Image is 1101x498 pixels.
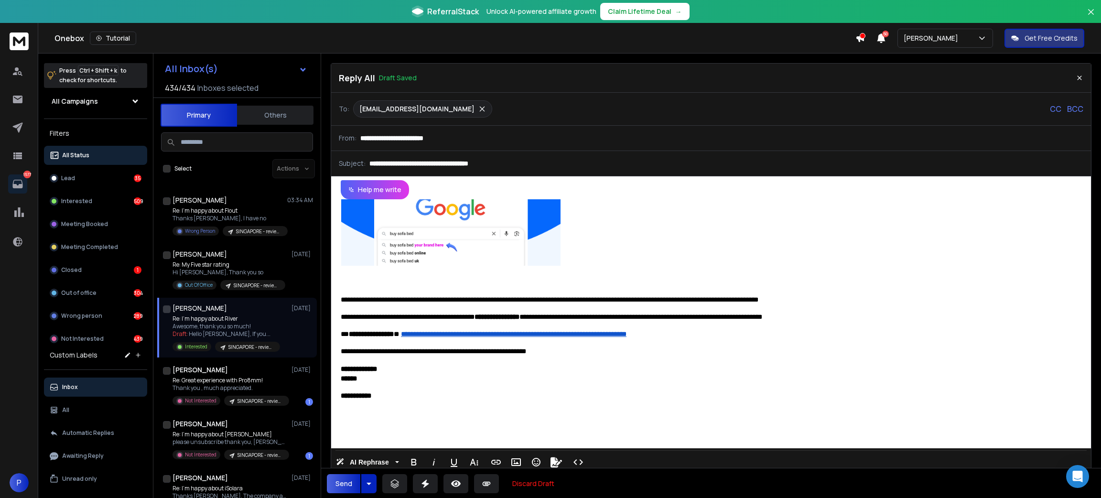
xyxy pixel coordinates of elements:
[228,344,274,351] p: SINGAPORE - reviews
[173,384,287,392] p: Thank you , much appreciated.
[185,397,216,404] p: Not Interested
[327,474,360,493] button: Send
[134,289,141,297] div: 304
[44,146,147,165] button: All Status
[44,192,147,211] button: Interested509
[237,452,283,459] p: SINGAPORE - reviews
[44,401,147,420] button: All
[173,365,228,375] h1: [PERSON_NAME]
[44,169,147,188] button: Lead35
[44,378,147,397] button: Inbox
[44,283,147,303] button: Out of office304
[405,453,423,472] button: Bold (Ctrl+B)
[54,32,855,45] div: Onebox
[236,228,282,235] p: SINGAPORE - reviews
[23,171,31,178] p: 1577
[675,7,682,16] span: →
[61,220,108,228] p: Meeting Booked
[173,195,227,205] h1: [PERSON_NAME]
[165,64,218,74] h1: All Inbox(s)
[62,152,89,159] p: All Status
[173,431,287,438] p: Re: I'm happy about [PERSON_NAME]
[291,420,313,428] p: [DATE]
[425,453,443,472] button: Italic (Ctrl+I)
[62,452,104,460] p: Awaiting Reply
[348,458,391,466] span: AI Rephrase
[287,196,313,204] p: 03:34 AM
[341,180,409,199] button: Help me write
[173,261,285,269] p: Re: My Five star rating
[882,31,889,37] span: 50
[134,174,141,182] div: 35
[8,174,27,194] a: 1577
[61,197,92,205] p: Interested
[165,82,195,94] span: 434 / 434
[427,6,479,17] span: ReferralStack
[334,453,401,472] button: AI Rephrase
[527,453,545,472] button: Emoticons
[173,377,287,384] p: Re: Great experience with Pro8mm!
[62,475,97,483] p: Unread only
[445,453,463,472] button: Underline (Ctrl+U)
[1025,33,1078,43] p: Get Free Credits
[10,473,29,492] button: P
[61,312,102,320] p: Wrong person
[1066,465,1089,488] div: Open Intercom Messenger
[52,97,98,106] h1: All Campaigns
[291,366,313,374] p: [DATE]
[379,73,417,83] p: Draft Saved
[44,423,147,443] button: Automatic Replies
[1050,103,1061,115] p: CC
[339,104,349,114] p: To:
[1085,6,1097,29] button: Close banner
[185,451,216,458] p: Not Interested
[173,438,287,446] p: please unsubscribe thank you, [PERSON_NAME]
[134,335,141,343] div: 439
[44,446,147,466] button: Awaiting Reply
[62,429,114,437] p: Automatic Replies
[173,323,280,330] p: Awesome, thank you so much!
[90,32,136,45] button: Tutorial
[234,282,280,289] p: SINGAPORE - reviews
[237,398,283,405] p: SINGAPORE - reviews
[44,238,147,257] button: Meeting Completed
[173,249,227,259] h1: [PERSON_NAME]
[305,398,313,406] div: 1
[44,260,147,280] button: Closed1
[134,197,141,205] div: 509
[134,266,141,274] div: 1
[78,65,119,76] span: Ctrl + Shift + k
[547,453,565,472] button: Signature
[157,59,315,78] button: All Inbox(s)
[487,453,505,472] button: Insert Link (Ctrl+K)
[61,289,97,297] p: Out of office
[61,243,118,251] p: Meeting Completed
[339,159,366,168] p: Subject:
[185,227,215,235] p: Wrong Person
[341,142,561,266] img: imageFile-1760491750309
[291,304,313,312] p: [DATE]
[600,3,690,20] button: Claim Lifetime Deal→
[1067,103,1083,115] p: BCC
[61,266,82,274] p: Closed
[50,350,97,360] h3: Custom Labels
[505,474,562,493] button: Discard Draft
[173,419,228,429] h1: [PERSON_NAME]
[173,485,287,492] p: Re: I'm happy about iSolara
[486,7,596,16] p: Unlock AI-powered affiliate growth
[61,174,75,182] p: Lead
[339,71,375,85] p: Reply All
[62,406,69,414] p: All
[569,453,587,472] button: Code View
[44,469,147,488] button: Unread only
[465,453,483,472] button: More Text
[44,127,147,140] h3: Filters
[44,215,147,234] button: Meeting Booked
[305,452,313,460] div: 1
[173,330,188,338] span: Draft:
[44,92,147,111] button: All Campaigns
[359,104,475,114] p: [EMAIL_ADDRESS][DOMAIN_NAME]
[173,215,287,222] p: Thanks [PERSON_NAME], I have no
